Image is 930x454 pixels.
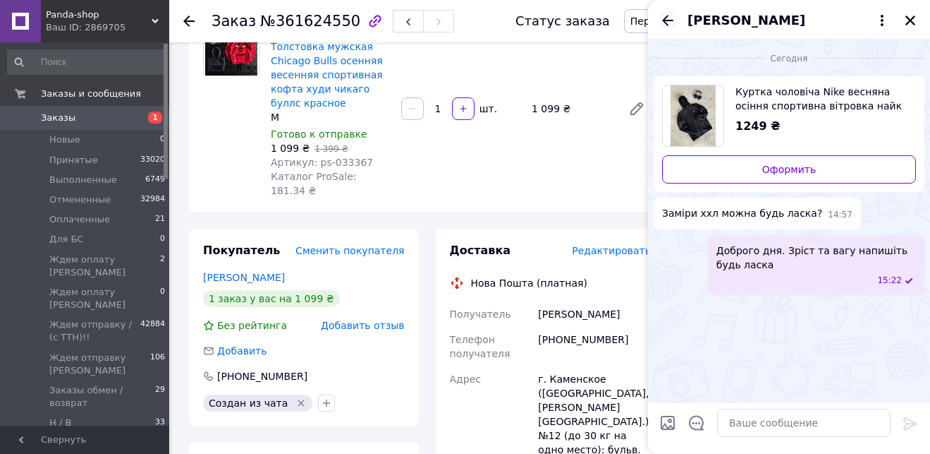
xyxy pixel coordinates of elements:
img: Толстовка мужская Chicago Bulls осенняя весенняя спортивная кофта худи чикаго буллс красное [205,20,257,76]
div: Статус заказа [515,14,610,28]
span: Готово к отправке [271,129,367,140]
div: 1 заказ у вас на 1 099 ₴ [203,290,340,307]
span: Отмененные [49,193,111,206]
span: Перезвонить [PERSON_NAME] [630,16,783,27]
a: Толстовка мужская Chicago Bulls осенняя весенняя спортивная кофта худи чикаго буллс красное [271,41,383,109]
span: Новые [49,133,80,146]
span: 0 [160,233,165,246]
span: Покупатель [203,244,280,257]
span: №361624550 [260,13,360,30]
span: 1249 ₴ [735,119,781,133]
span: 32984 [140,193,165,206]
span: Создан из чата [209,398,288,409]
a: Оформить [662,155,916,184]
span: Оплаченные [49,213,110,226]
button: Назад [659,12,676,29]
span: 0 [160,286,165,311]
span: Ждем оплату [PERSON_NAME] [49,286,160,311]
span: 106 [150,352,165,377]
div: [PHONE_NUMBER] [535,327,654,366]
div: Нова Пошта (платная) [467,276,591,290]
span: Н / В [49,417,71,429]
span: Заміри ххл можна будь ласка? [662,206,822,221]
span: Panda-shop [46,8,152,21]
span: Сменить покупателя [295,245,404,256]
span: Каталог ProSale: 181.34 ₴ [271,171,356,196]
a: Редактировать [623,95,651,123]
span: Ждем отправку [PERSON_NAME] [49,352,150,377]
span: 0 [160,133,165,146]
button: Открыть шаблоны ответов [687,414,706,432]
span: Редактировать [572,245,651,256]
input: Поиск [7,49,166,75]
span: 2 [160,253,165,279]
span: Ждем отправку / (с ТТН)!! [49,318,140,344]
span: Заказы обмен / возврат [49,384,155,410]
span: Доброго дня. Зріст та вагу напишіть будь ласка [716,244,916,272]
span: 33 [155,417,165,429]
div: Ваш ID: 2869705 [46,21,169,34]
span: 29 [155,384,165,410]
img: 6538529549_w640_h640_kurtka-muzhskaya-nike.jpg [671,85,716,146]
div: [PERSON_NAME] [535,301,654,327]
span: Получатель [450,309,511,320]
div: M [271,110,390,124]
span: 1 [148,112,162,124]
div: шт. [476,102,498,116]
span: Ждем оплату [PERSON_NAME] [49,253,160,279]
div: [PHONE_NUMBER] [216,369,309,383]
span: 33020 [140,154,165,167]
span: Добавить [217,345,267,357]
a: [PERSON_NAME] [203,272,285,283]
button: Закрыть [902,12,919,29]
span: 1 399 ₴ [314,144,348,154]
span: Доставка [450,244,511,257]
span: Куртка чоловіча Nike весняна осіння спортивна вітровка найк з капюшоном чорна L [735,85,905,113]
span: Сегодня [765,53,814,65]
span: Заказ [212,13,256,30]
span: 14:57 12.09.2025 [828,209,852,221]
span: Заказы [41,112,75,124]
span: Заказы и сообщения [41,88,141,100]
span: Без рейтинга [217,320,287,331]
div: 12.09.2025 [654,51,924,65]
span: 42884 [140,318,165,344]
span: 1 099 ₴ [271,143,310,154]
span: Добавить отзыв [321,320,404,331]
span: Адрес [450,374,481,385]
div: Вернуться назад [183,14,195,28]
span: Телефон получателя [450,334,510,359]
span: [PERSON_NAME] [687,11,805,30]
span: 6749 [145,174,165,186]
span: Принятые [49,154,98,167]
svg: Удалить метку [295,398,307,409]
span: 21 [155,213,165,226]
div: 1 099 ₴ [526,99,617,119]
a: Посмотреть товар [662,85,916,147]
button: [PERSON_NAME] [687,11,891,30]
span: Выполненные [49,174,117,186]
span: Для БС [49,233,83,246]
span: Артикул: ps-033367 [271,157,373,168]
span: 15:22 12.09.2025 [877,275,902,287]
